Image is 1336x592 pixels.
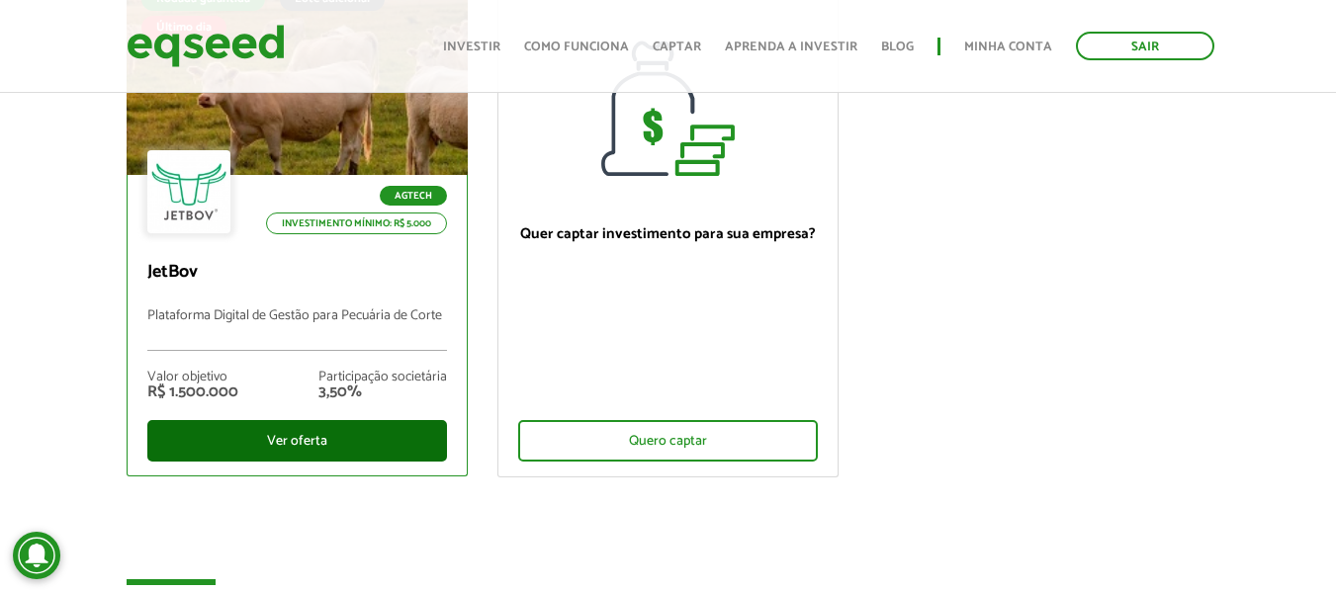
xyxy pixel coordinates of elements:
[653,41,701,53] a: Captar
[524,41,629,53] a: Como funciona
[147,371,238,384] div: Valor objetivo
[881,41,914,53] a: Blog
[147,262,447,284] p: JetBov
[147,308,447,351] p: Plataforma Digital de Gestão para Pecuária de Corte
[518,420,818,462] div: Quero captar
[1076,32,1214,60] a: Sair
[380,186,447,206] p: Agtech
[127,20,285,72] img: EqSeed
[725,41,857,53] a: Aprenda a investir
[147,384,238,400] div: R$ 1.500.000
[266,212,447,234] p: Investimento mínimo: R$ 5.000
[318,371,447,384] div: Participação societária
[518,225,818,243] p: Quer captar investimento para sua empresa?
[964,41,1052,53] a: Minha conta
[443,41,500,53] a: Investir
[147,420,447,462] div: Ver oferta
[318,384,447,400] div: 3,50%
